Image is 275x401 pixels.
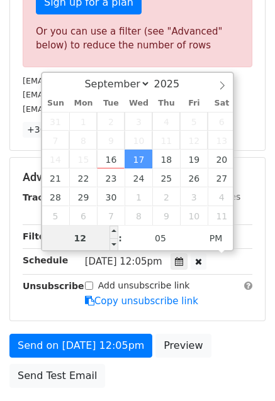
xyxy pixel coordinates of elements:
[69,187,97,206] span: September 29, 2025
[23,76,163,85] small: [EMAIL_ADDRESS][DOMAIN_NAME]
[208,99,235,107] span: Sat
[23,90,163,99] small: [EMAIL_ADDRESS][DOMAIN_NAME]
[208,187,235,206] span: October 4, 2025
[208,206,235,225] span: October 11, 2025
[97,150,125,168] span: September 16, 2025
[155,334,211,358] a: Preview
[97,99,125,107] span: Tue
[208,112,235,131] span: September 6, 2025
[212,341,275,401] div: Widget de chat
[42,112,70,131] span: August 31, 2025
[118,226,122,251] span: :
[180,99,208,107] span: Fri
[152,131,180,150] span: September 11, 2025
[212,341,275,401] iframe: Chat Widget
[125,206,152,225] span: October 8, 2025
[85,256,162,267] span: [DATE] 12:05pm
[125,168,152,187] span: September 24, 2025
[208,168,235,187] span: September 27, 2025
[180,206,208,225] span: October 10, 2025
[9,334,152,358] a: Send on [DATE] 12:05pm
[69,206,97,225] span: October 6, 2025
[23,192,65,202] strong: Tracking
[42,150,70,168] span: September 14, 2025
[42,99,70,107] span: Sun
[97,206,125,225] span: October 7, 2025
[98,279,190,292] label: Add unsubscribe link
[69,168,97,187] span: September 22, 2025
[180,131,208,150] span: September 12, 2025
[97,112,125,131] span: September 2, 2025
[42,206,70,225] span: October 5, 2025
[69,150,97,168] span: September 15, 2025
[42,168,70,187] span: September 21, 2025
[152,206,180,225] span: October 9, 2025
[125,150,152,168] span: September 17, 2025
[180,168,208,187] span: September 26, 2025
[85,295,198,307] a: Copy unsubscribe link
[152,99,180,107] span: Thu
[208,150,235,168] span: September 20, 2025
[152,168,180,187] span: September 25, 2025
[69,112,97,131] span: September 1, 2025
[69,131,97,150] span: September 8, 2025
[42,131,70,150] span: September 7, 2025
[23,104,163,114] small: [EMAIL_ADDRESS][DOMAIN_NAME]
[152,112,180,131] span: September 4, 2025
[125,187,152,206] span: October 1, 2025
[180,150,208,168] span: September 19, 2025
[23,255,68,265] strong: Schedule
[36,25,239,53] div: Or you can use a filter (see "Advanced" below) to reduce the number of rows
[199,226,233,251] span: Click to toggle
[180,112,208,131] span: September 5, 2025
[150,78,196,90] input: Year
[208,131,235,150] span: September 13, 2025
[97,187,125,206] span: September 30, 2025
[125,99,152,107] span: Wed
[23,170,252,184] h5: Advanced
[122,226,199,251] input: Minute
[23,281,84,291] strong: Unsubscribe
[97,168,125,187] span: September 23, 2025
[152,187,180,206] span: October 2, 2025
[125,112,152,131] span: September 3, 2025
[180,187,208,206] span: October 3, 2025
[125,131,152,150] span: September 10, 2025
[42,187,70,206] span: September 28, 2025
[9,364,105,388] a: Send Test Email
[23,231,55,241] strong: Filters
[152,150,180,168] span: September 18, 2025
[42,226,119,251] input: Hour
[97,131,125,150] span: September 9, 2025
[69,99,97,107] span: Mon
[23,122,76,138] a: +36 more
